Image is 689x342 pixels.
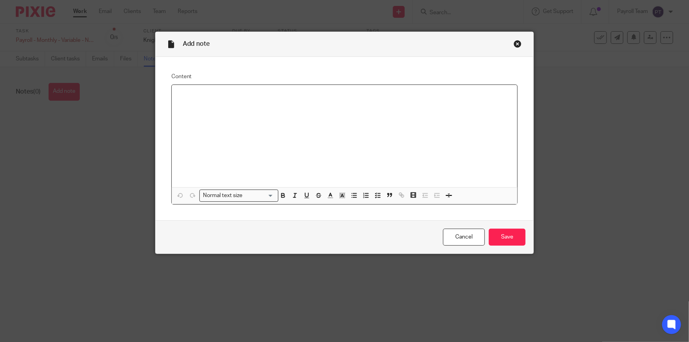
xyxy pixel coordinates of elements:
[171,73,518,81] label: Content
[201,192,244,200] span: Normal text size
[514,40,522,48] div: Close this dialog window
[199,190,278,202] div: Search for option
[245,192,274,200] input: Search for option
[489,229,526,246] input: Save
[443,229,485,246] a: Cancel
[183,41,210,47] span: Add note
